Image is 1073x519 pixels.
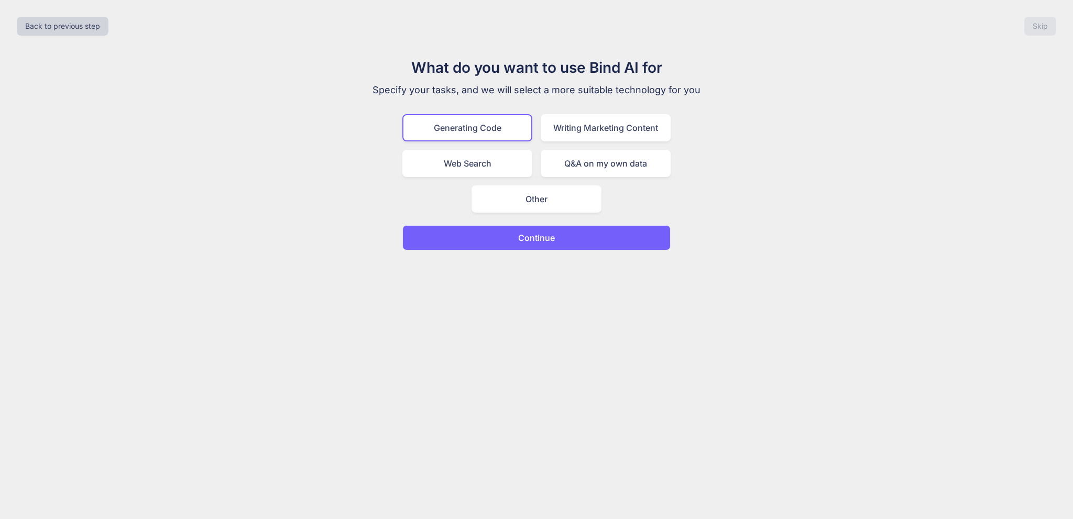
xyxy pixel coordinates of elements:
div: Writing Marketing Content [541,114,671,141]
div: Q&A on my own data [541,150,671,177]
div: Other [472,185,601,213]
div: Web Search [402,150,532,177]
p: Continue [518,231,555,244]
button: Skip [1024,17,1056,36]
button: Back to previous step [17,17,108,36]
button: Continue [402,225,671,250]
div: Generating Code [402,114,532,141]
p: Specify your tasks, and we will select a more suitable technology for you [360,83,713,97]
h1: What do you want to use Bind AI for [360,57,713,79]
